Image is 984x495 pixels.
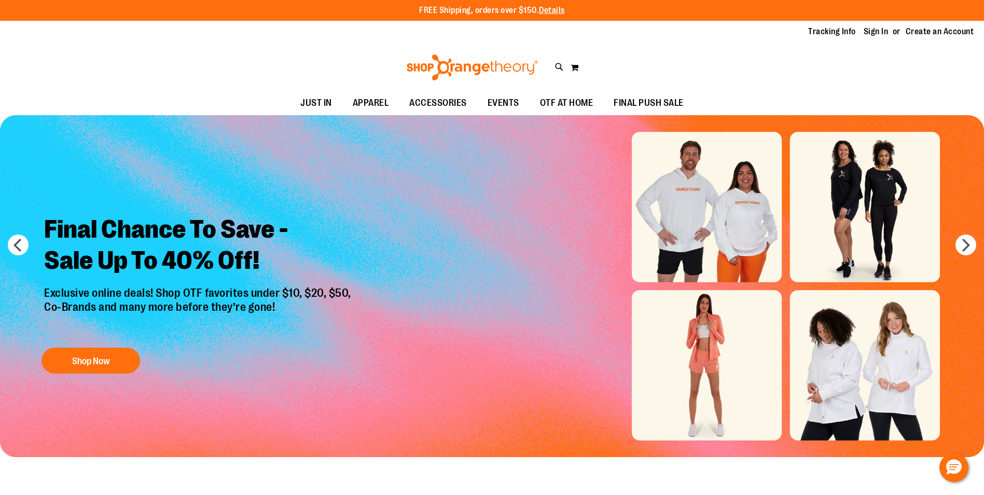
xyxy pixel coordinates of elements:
h2: Final Chance To Save - Sale Up To 40% Off! [36,206,362,286]
a: Final Chance To Save -Sale Up To 40% Off! Exclusive online deals! Shop OTF favorites under $10, $... [36,206,362,379]
span: JUST IN [300,91,332,115]
button: Shop Now [41,348,140,374]
span: EVENTS [488,91,519,115]
button: prev [8,235,29,255]
a: Details [539,6,565,15]
a: OTF AT HOME [530,91,604,115]
span: OTF AT HOME [540,91,593,115]
button: Hello, have a question? Let’s chat. [939,453,968,482]
a: Create an Account [906,26,974,37]
a: Sign In [864,26,889,37]
span: FINAL PUSH SALE [614,91,684,115]
a: APPAREL [342,91,399,115]
span: ACCESSORIES [409,91,467,115]
a: Tracking Info [808,26,856,37]
a: JUST IN [290,91,342,115]
a: FINAL PUSH SALE [603,91,694,115]
p: Exclusive online deals! Shop OTF favorites under $10, $20, $50, Co-Brands and many more before th... [36,286,362,337]
span: APPAREL [353,91,389,115]
a: EVENTS [477,91,530,115]
p: FREE Shipping, orders over $150. [419,5,565,17]
a: ACCESSORIES [399,91,477,115]
img: Shop Orangetheory [405,54,539,80]
button: next [955,235,976,255]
